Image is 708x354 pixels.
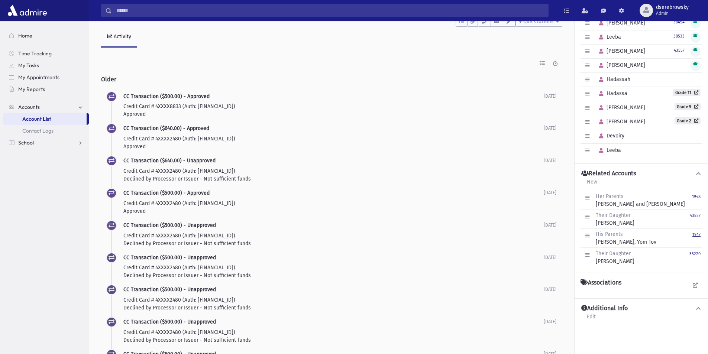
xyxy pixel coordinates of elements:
[581,170,636,178] h4: Related Accounts
[596,62,645,68] span: [PERSON_NAME]
[6,3,49,18] img: AdmirePro
[123,125,209,131] span: CC Transaction ($640.00) - Approved
[689,250,701,265] a: 35220
[690,211,701,227] a: 43557
[596,147,621,153] span: Leeba
[3,137,89,149] a: School
[112,4,548,17] input: Search
[656,4,689,10] span: dserebrowsky
[673,19,685,25] a: 38454
[674,48,685,53] small: 43557
[581,305,628,312] h4: Additional Info
[586,178,598,191] a: New
[123,222,216,228] span: CC Transaction ($500.00) - Unapproved
[18,62,39,69] span: My Tasks
[3,101,89,113] a: Accounts
[123,199,544,207] p: Credit Card # 4XXXX2480 (Auth: [FINANCIAL_ID])
[690,213,701,218] small: 43557
[101,70,562,89] h2: Older
[596,192,685,208] div: [PERSON_NAME] and [PERSON_NAME]
[123,232,544,240] p: Credit Card # 4XXXX2480 (Auth: [FINANCIAL_ID])
[22,116,51,122] span: Account List
[123,254,216,261] span: CC Transaction ($500.00) - Unapproved
[3,71,89,83] a: My Appointments
[656,10,689,16] span: Admin
[3,83,89,95] a: My Reports
[112,33,131,40] div: Activity
[123,190,210,196] span: CC Transaction ($500.00) - Approved
[18,86,45,92] span: My Reports
[515,16,562,27] button: Quick Actions
[544,287,556,292] span: [DATE]
[673,34,685,39] small: 38533
[596,211,634,227] div: [PERSON_NAME]
[3,48,89,59] a: Time Tracking
[581,170,702,178] button: Related Accounts
[18,104,40,110] span: Accounts
[596,231,623,237] span: His Parents
[596,193,624,199] span: Her Parents
[544,126,556,131] span: [DATE]
[692,192,701,208] a: 1948
[18,50,52,57] span: Time Tracking
[689,251,701,256] small: 35220
[18,74,59,81] span: My Appointments
[692,232,701,237] small: 1947
[692,194,701,199] small: 1948
[596,76,630,82] span: Hadassah
[596,230,656,246] div: [PERSON_NAME], Yom Tov
[581,305,702,312] button: Additional Info
[523,19,553,24] span: Quick Actions
[123,296,544,304] p: Credit Card # 4XXXX2480 (Auth: [FINANCIAL_ID])
[123,207,544,215] p: Approved
[123,304,544,312] p: Declined by Processor or Issuer - Not sufficient funds
[123,135,544,143] p: Credit Card # 4XXXX2480 (Auth: [FINANCIAL_ID])
[675,117,701,124] a: Grade 2
[123,175,544,183] p: Declined by Processor or Issuer - Not sufficient funds
[581,279,621,286] h4: Associations
[3,59,89,71] a: My Tasks
[544,319,556,324] span: [DATE]
[586,312,596,326] a: Edit
[123,336,544,344] p: Declined by Processor or Issuer - Not sufficient funds
[123,240,544,247] p: Declined by Processor or Issuer - Not sufficient funds
[123,264,544,272] p: Credit Card # 4XXXX2480 (Auth: [FINANCIAL_ID])
[596,104,645,111] span: [PERSON_NAME]
[596,250,634,265] div: [PERSON_NAME]
[18,32,32,39] span: Home
[101,27,137,48] a: Activity
[596,118,645,125] span: [PERSON_NAME]
[596,48,645,54] span: [PERSON_NAME]
[3,30,89,42] a: Home
[3,113,87,125] a: Account List
[3,125,89,137] a: Contact Logs
[544,223,556,228] span: [DATE]
[692,230,701,246] a: 1947
[123,319,216,325] span: CC Transaction ($500.00) - Unapproved
[596,250,631,257] span: Their Daughter
[674,47,685,53] a: 43557
[596,133,624,139] span: Devoiry
[596,212,631,218] span: Their Daughter
[596,34,621,40] span: Leeba
[673,20,685,25] small: 38454
[18,139,34,146] span: School
[123,286,216,293] span: CC Transaction ($500.00) - Unapproved
[544,158,556,163] span: [DATE]
[123,167,544,175] p: Credit Card # 4XXXX2480 (Auth: [FINANCIAL_ID])
[123,103,544,110] p: Credit Card # 4XXXX8833 (Auth: [FINANCIAL_ID])
[673,33,685,39] a: 38533
[123,328,544,336] p: Credit Card # 4XXXX2480 (Auth: [FINANCIAL_ID])
[596,20,645,26] span: [PERSON_NAME]
[544,255,556,260] span: [DATE]
[123,143,544,150] p: Approved
[544,190,556,195] span: [DATE]
[596,90,627,97] span: Hadassa
[123,157,216,164] span: CC Transaction ($640.00) - Unapproved
[22,127,54,134] span: Contact Logs
[675,103,701,110] a: Grade 9
[123,272,544,279] p: Declined by Processor or Issuer - Not sufficient funds
[123,110,544,118] p: Approved
[673,89,701,96] a: Grade 11
[123,93,210,100] span: CC Transaction ($500.00) - Approved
